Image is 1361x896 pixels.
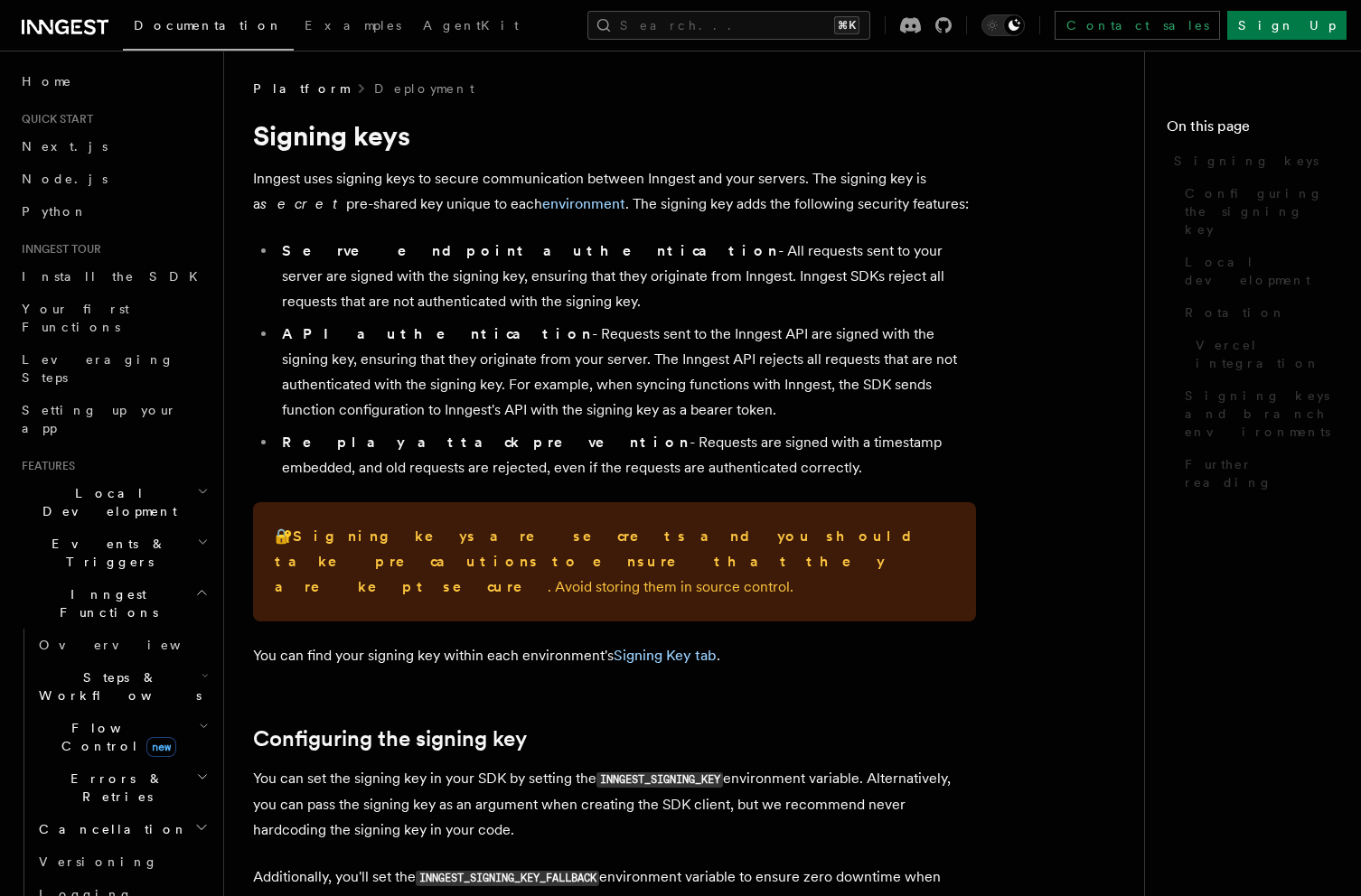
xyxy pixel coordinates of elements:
span: Node.js [22,172,108,186]
button: Local Development [14,477,212,527]
p: Inngest uses signing keys to secure communication between Inngest and your servers. The signing k... [253,166,976,217]
button: Search...⌘K [587,11,870,40]
a: Leveraging Steps [14,343,212,394]
button: Events & Triggers [14,527,212,578]
button: Steps & Workflows [32,661,212,712]
span: Further reading [1185,455,1339,491]
p: You can find your signing key within each environment's . [253,643,976,668]
span: Install the SDK [22,269,209,284]
strong: API authentication [282,325,592,342]
span: Platform [253,79,349,98]
span: Signing keys and branch environments [1185,387,1339,441]
a: Documentation [123,5,294,51]
strong: Serve endpoint authentication [282,242,778,259]
a: AgentKit [412,5,530,49]
li: - All requests sent to your server are signed with the signing key, ensuring that they originate ... [277,238,976,314]
code: INNGEST_SIGNING_KEY [596,772,723,788]
span: Inngest tour [14,242,101,257]
span: Events & Triggers [14,535,197,571]
a: Python [14,195,212,228]
span: Overview [39,638,225,652]
li: - Requests are signed with a timestamp embedded, and old requests are rejected, even if the reque... [277,430,976,481]
button: Toggle dark mode [981,14,1025,36]
span: Documentation [134,18,283,33]
span: Inngest Functions [14,585,195,621]
a: Configuring the signing key [253,726,527,751]
kbd: ⌘K [834,16,859,34]
a: Configuring the signing key [1178,177,1339,246]
span: Next.js [22,139,108,154]
span: Vercel integration [1196,336,1339,372]
span: Versioning [39,854,158,869]
a: Overview [32,629,212,661]
span: Rotation [1185,303,1286,322]
a: Home [14,65,212,98]
span: Examples [305,18,401,33]
strong: Signing keys are secrets and you should take precautions to ensure that they are kept secure [275,527,926,595]
span: Setting up your app [22,403,177,435]
a: Versioning [32,845,212,878]
a: Signing keys [1167,145,1339,177]
a: Setting up your app [14,394,212,444]
a: Contact sales [1055,11,1220,40]
a: Install the SDK [14,260,212,293]
a: Next.js [14,130,212,163]
a: Rotation [1178,296,1339,329]
a: environment [542,195,625,212]
p: You can set the signing key in your SDK by setting the environment variable. Alternatively, you c... [253,766,976,843]
span: AgentKit [423,18,519,33]
span: Quick start [14,112,93,126]
button: Inngest Functions [14,578,212,629]
a: Vercel integration [1188,329,1339,379]
button: Flow Controlnew [32,712,212,762]
a: Sign Up [1227,11,1347,40]
h1: Signing keys [253,119,976,152]
a: Deployment [374,79,474,98]
a: Your first Functions [14,293,212,343]
span: Signing keys [1174,152,1319,170]
span: Flow Control [32,719,199,755]
span: Local Development [14,484,197,520]
button: Errors & Retries [32,762,212,813]
a: Local development [1178,246,1339,296]
span: Configuring the signing key [1185,184,1339,238]
a: Signing keys and branch environments [1178,379,1339,448]
span: Your first Functions [22,302,129,334]
a: Further reading [1178,448,1339,499]
a: Node.js [14,163,212,195]
span: Errors & Retries [32,770,196,806]
span: new [146,737,176,757]
em: secret [260,195,346,212]
span: Steps & Workflows [32,668,202,705]
span: Features [14,459,75,473]
a: Signing Key tab [614,647,717,664]
p: 🔐 . Avoid storing them in source control. [275,524,954,600]
code: INNGEST_SIGNING_KEY_FALLBACK [416,871,599,886]
span: Local development [1185,253,1339,289]
span: Python [22,204,88,219]
span: Cancellation [32,820,188,838]
span: Leveraging Steps [22,352,174,385]
span: Home [22,72,72,90]
a: Examples [294,5,412,49]
li: - Requests sent to the Inngest API are signed with the signing key, ensuring that they originate ... [277,322,976,423]
h4: On this page [1167,116,1339,145]
strong: Replay attack prevention [282,434,690,451]
button: Cancellation [32,813,212,845]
